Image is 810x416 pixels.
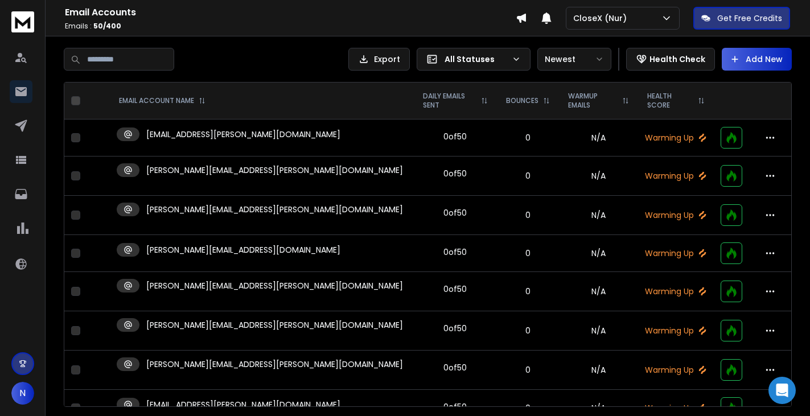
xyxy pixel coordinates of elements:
[645,209,707,221] p: Warming Up
[717,13,782,24] p: Get Free Credits
[65,6,516,19] h1: Email Accounts
[647,92,693,110] p: HEALTH SCORE
[146,204,403,215] p: [PERSON_NAME][EMAIL_ADDRESS][PERSON_NAME][DOMAIN_NAME]
[645,325,707,336] p: Warming Up
[722,48,792,71] button: Add New
[559,156,638,196] td: N/A
[568,92,618,110] p: WARMUP EMAILS
[504,325,552,336] p: 0
[645,248,707,259] p: Warming Up
[559,235,638,272] td: N/A
[559,272,638,311] td: N/A
[645,286,707,297] p: Warming Up
[645,170,707,182] p: Warming Up
[649,53,705,65] p: Health Check
[65,22,516,31] p: Emails :
[93,21,121,31] span: 50 / 400
[645,402,707,414] p: Warming Up
[626,48,715,71] button: Health Check
[146,164,403,176] p: [PERSON_NAME][EMAIL_ADDRESS][PERSON_NAME][DOMAIN_NAME]
[423,92,476,110] p: DAILY EMAILS SENT
[348,48,410,71] button: Export
[504,132,552,143] p: 0
[693,7,790,30] button: Get Free Credits
[11,382,34,405] button: N
[559,196,638,235] td: N/A
[645,364,707,376] p: Warming Up
[443,168,467,179] div: 0 of 50
[146,399,340,410] p: [EMAIL_ADDRESS][PERSON_NAME][DOMAIN_NAME]
[146,129,340,140] p: [EMAIL_ADDRESS][PERSON_NAME][DOMAIN_NAME]
[573,13,631,24] p: CloseX (Nur)
[504,402,552,414] p: 0
[443,207,467,219] div: 0 of 50
[443,131,467,142] div: 0 of 50
[443,246,467,258] div: 0 of 50
[146,359,403,370] p: [PERSON_NAME][EMAIL_ADDRESS][PERSON_NAME][DOMAIN_NAME]
[559,311,638,351] td: N/A
[559,351,638,390] td: N/A
[504,286,552,297] p: 0
[11,11,34,32] img: logo
[443,283,467,295] div: 0 of 50
[146,319,403,331] p: [PERSON_NAME][EMAIL_ADDRESS][PERSON_NAME][DOMAIN_NAME]
[504,248,552,259] p: 0
[504,209,552,221] p: 0
[443,362,467,373] div: 0 of 50
[504,170,552,182] p: 0
[119,96,205,105] div: EMAIL ACCOUNT NAME
[559,120,638,156] td: N/A
[504,364,552,376] p: 0
[146,280,403,291] p: [PERSON_NAME][EMAIL_ADDRESS][PERSON_NAME][DOMAIN_NAME]
[443,323,467,334] div: 0 of 50
[645,132,707,143] p: Warming Up
[537,48,611,71] button: Newest
[445,53,507,65] p: All Statuses
[146,244,340,256] p: [PERSON_NAME][EMAIL_ADDRESS][DOMAIN_NAME]
[443,401,467,413] div: 0 of 50
[768,377,796,404] div: Open Intercom Messenger
[506,96,538,105] p: BOUNCES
